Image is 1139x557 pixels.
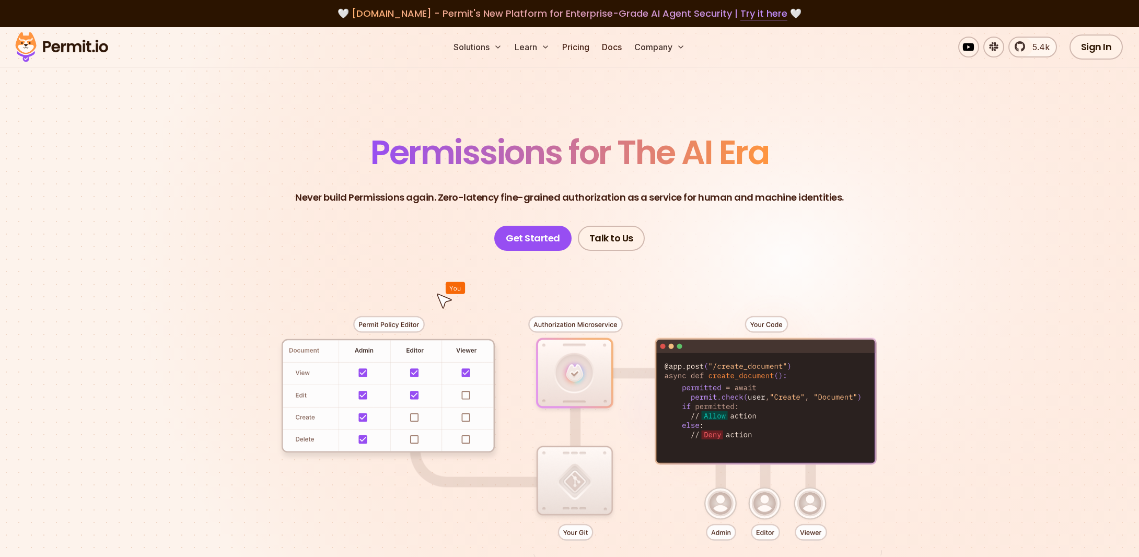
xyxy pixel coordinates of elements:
span: 5.4k [1026,41,1050,53]
button: Learn [510,37,554,57]
a: Sign In [1070,34,1123,60]
button: Solutions [449,37,506,57]
a: Docs [598,37,626,57]
button: Company [630,37,689,57]
a: Get Started [494,226,572,251]
a: Pricing [558,37,594,57]
a: Talk to Us [578,226,645,251]
a: 5.4k [1008,37,1057,57]
div: 🤍 🤍 [25,6,1114,21]
p: Never build Permissions again. Zero-latency fine-grained authorization as a service for human and... [295,190,844,205]
span: [DOMAIN_NAME] - Permit's New Platform for Enterprise-Grade AI Agent Security | [352,7,787,20]
a: Try it here [740,7,787,20]
img: Permit logo [10,29,113,65]
span: Permissions for The AI Era [370,129,769,176]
